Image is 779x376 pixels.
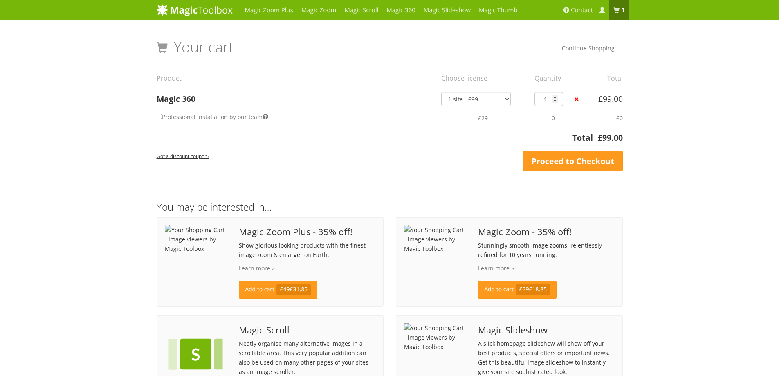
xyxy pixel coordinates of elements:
span: Magic Zoom - 35% off! [478,227,614,236]
img: MagicToolbox.com - Image tools for your website [157,4,233,16]
a: Magic 360 [157,93,195,104]
input: Professional installation by our team [157,114,162,119]
span: Magic Zoom Plus - 35% off! [239,227,375,236]
a: Learn more » [478,264,514,272]
span: £31.85 [276,284,311,295]
span: £0 [616,114,623,122]
th: Total [588,70,623,87]
img: Your Shopping Cart - image viewers by Magic Toolbox [404,225,466,253]
b: 1 [621,6,625,14]
span: Magic Slideshow [478,325,614,335]
a: Learn more » [239,264,275,272]
span: £ [598,93,603,104]
a: Add to cart£49£31.85 [239,281,317,299]
th: Quantity [530,70,572,87]
s: £49 [280,286,290,293]
img: Your Shopping Cart - image viewers by Magic Toolbox [165,225,227,253]
a: Got a discount coupon? [157,149,209,162]
span: Contact [571,6,593,14]
td: 0 [530,106,572,130]
th: Product [157,70,436,87]
th: Total [157,132,593,149]
span: £ [598,132,602,143]
a: Continue Shopping [562,44,615,52]
a: Proceed to Checkout [523,151,623,171]
a: Add to cart£29£18.85 [478,281,556,299]
a: × [572,95,581,104]
input: Qty [534,92,563,106]
span: Magic Scroll [239,325,375,335]
img: Your Shopping Cart - image viewers by Magic Toolbox [404,323,466,351]
bdi: 99.00 [598,93,623,104]
td: £29 [436,106,530,130]
span: £18.85 [516,284,550,295]
h3: You may be interested in… [157,202,623,212]
h1: Your cart [157,39,233,55]
small: Got a discount coupon? [157,153,209,159]
p: Stunningly smooth image zooms, relentlessly refined for 10 years running. [478,241,614,259]
p: Show glorious looking products with the finest image zoom & enlarger on Earth. [239,241,375,259]
bdi: 99.00 [598,132,623,143]
label: Professional installation by our team [157,111,268,123]
s: £29 [519,286,529,293]
th: Choose license [436,70,530,87]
